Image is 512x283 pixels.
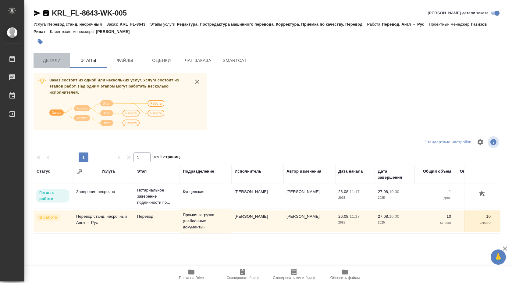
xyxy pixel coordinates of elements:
[217,266,268,283] button: Скопировать бриф
[226,276,258,280] span: Скопировать бриф
[137,213,177,220] p: Перевод
[120,22,150,27] p: KRL_FL-8643
[283,210,335,232] td: [PERSON_NAME]
[101,168,115,174] div: Услуга
[457,195,491,201] p: док.
[350,214,360,219] p: 11:17
[110,57,140,64] span: Файлы
[428,10,489,16] span: [PERSON_NAME] детали заказа
[457,168,491,181] div: Оплачиваемый объем
[74,57,103,64] span: Этапы
[389,189,399,194] p: 10:00
[232,210,283,232] td: [PERSON_NAME]
[177,22,367,27] p: Редактура, Постредактура машинного перевода, Корректура, Приёмка по качеству, Перевод
[488,136,500,148] span: Посмотреть информацию
[338,220,372,226] p: 2025
[39,190,66,202] p: Готов к работе
[34,9,41,17] button: Скопировать ссылку для ЯМессенджера
[378,168,411,181] div: Дата завершения
[37,57,66,64] span: Детали
[50,29,96,34] p: Клиентские менеджеры
[330,276,360,280] span: Обновить файлы
[52,9,127,17] a: KRL_FL-8643-WK-005
[137,168,147,174] div: Этап
[418,220,451,226] p: слово
[235,168,261,174] div: Исполнитель
[378,220,411,226] p: 2025
[180,209,232,233] td: Прямая загрузка (шаблонные документы)
[338,168,363,174] div: Дата начала
[180,186,232,207] td: Кунцевская
[106,22,119,27] p: Заказ:
[457,189,491,195] p: 1
[418,213,451,220] p: 10
[37,168,50,174] div: Статус
[491,249,506,265] button: 🙏
[137,187,177,206] p: Нотариальное заверение подлинности по...
[96,29,134,34] p: [PERSON_NAME]
[166,266,217,283] button: Папка на Drive
[286,168,321,174] div: Автор изменения
[473,135,488,149] span: Настроить таблицу
[418,195,451,201] p: док.
[183,57,213,64] span: Чат заказа
[220,57,249,64] span: SmartCat
[273,276,315,280] span: Скопировать мини-бриф
[378,214,389,219] p: 27.08,
[76,169,82,175] button: Сгруппировать
[193,77,202,86] button: close
[150,22,177,27] p: Этапы услуги
[457,220,491,226] p: слово
[493,251,503,263] span: 🙏
[39,214,57,220] p: В работе
[350,189,360,194] p: 11:17
[34,22,47,27] p: Услуга
[457,213,491,220] p: 10
[179,276,204,280] span: Папка на Drive
[477,189,488,199] button: Добавить оценку
[147,57,176,64] span: Оценки
[154,153,180,162] span: из 1 страниц
[423,168,451,174] div: Общий объем
[319,266,371,283] button: Обновить файлы
[338,189,350,194] p: 26.08,
[42,9,50,17] button: Скопировать ссылку
[34,35,47,48] button: Добавить тэг
[429,22,471,27] p: Проектный менеджер
[378,189,389,194] p: 27.08,
[73,186,134,207] td: Заверение несрочно
[378,195,411,201] p: 2025
[268,266,319,283] button: Скопировать мини-бриф
[418,189,451,195] p: 1
[389,214,399,219] p: 10:00
[423,138,473,147] div: split button
[73,210,134,232] td: Перевод станд. несрочный Англ → Рус
[183,168,214,174] div: Подразделение
[49,78,179,95] span: Заказ состоит из одной или нескольких услуг. Услуга состоит из этапов работ. Над одним этапом мог...
[283,186,335,207] td: [PERSON_NAME]
[47,22,106,27] p: Перевод станд. несрочный
[338,214,350,219] p: 26.08,
[367,22,382,27] p: Работа
[338,195,372,201] p: 2025
[232,186,283,207] td: [PERSON_NAME]
[382,22,429,27] p: Перевод, Англ → Рус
